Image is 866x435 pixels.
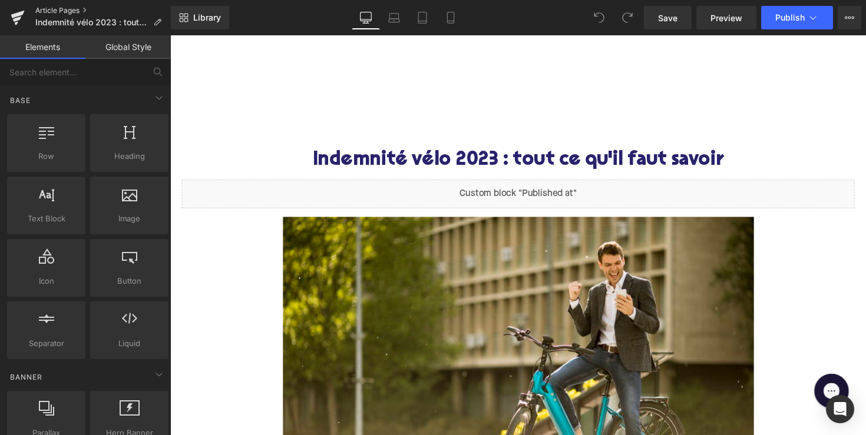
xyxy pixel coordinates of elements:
span: Separator [11,337,82,350]
div: Open Intercom Messenger [826,395,854,423]
a: Global Style [85,35,171,59]
span: Base [9,95,32,106]
span: Heading [94,150,165,162]
h1: Indemnité vélo 2023 : tout ce qu'il faut savoir [12,117,701,139]
a: Desktop [352,6,380,29]
a: Article Pages [35,6,171,15]
iframe: Gorgias live chat messenger [654,343,701,386]
a: Preview [696,6,756,29]
button: Undo [587,6,611,29]
button: More [838,6,861,29]
span: Preview [710,12,742,24]
a: Mobile [437,6,465,29]
span: Library [193,12,221,23]
a: Tablet [408,6,437,29]
span: Indemnité vélo 2023 : tout ce qu'il faut savoir [35,18,148,27]
span: Image [94,212,165,225]
a: New Library [171,6,229,29]
span: Text Block [11,212,82,225]
span: Row [11,150,82,162]
span: Save [658,12,677,24]
span: Icon [11,275,82,287]
button: Publish [761,6,833,29]
span: Banner [9,371,44,383]
span: Liquid [94,337,165,350]
a: Laptop [380,6,408,29]
span: Button [94,275,165,287]
span: Publish [775,13,805,22]
button: Redo [616,6,639,29]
